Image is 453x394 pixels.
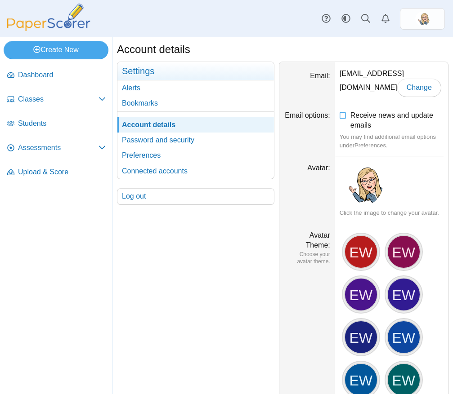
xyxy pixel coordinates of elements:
div: EW [387,235,421,269]
a: Preferences [354,142,386,149]
div: EW [344,320,378,354]
a: Password and security [117,133,274,148]
a: Students [4,113,109,135]
a: Preferences [117,148,274,163]
a: Alerts [376,9,395,29]
div: EW [387,320,421,354]
img: ps.zKYLFpFWctilUouI [415,12,430,26]
div: EW [387,278,421,311]
a: Upload & Score [4,162,109,183]
span: Classes [18,94,99,104]
a: Log out [117,189,274,204]
label: Email [310,72,330,80]
label: Avatar Theme [306,231,330,249]
a: ps.zKYLFpFWctilUouI [400,8,445,30]
img: ps.zKYLFpFWctilUouI [340,163,383,206]
a: Dashboard [4,65,109,86]
label: Email options [285,111,330,119]
span: Change [407,84,432,91]
span: Emily Wasley [415,12,430,26]
a: Connected accounts [117,164,274,179]
span: Assessments [18,143,99,153]
a: Create New [4,41,108,59]
span: Receive news and update emails [350,111,433,129]
a: Change [397,79,441,97]
div: Click the image to change your avatar. [340,209,444,217]
span: Dashboard [18,70,106,80]
a: Account details [117,117,274,133]
dfn: Choose your avatar theme. [284,251,330,266]
a: Classes [4,89,109,111]
a: Alerts [117,80,274,96]
label: Avatar [307,164,330,172]
div: You may find additional email options under . [340,133,444,149]
a: Assessments [4,137,109,159]
a: Bookmarks [117,96,274,111]
img: PaperScorer [4,4,94,31]
h3: Settings [117,62,274,80]
dd: [EMAIL_ADDRESS][DOMAIN_NAME] [335,62,448,104]
a: PaperScorer [4,25,94,32]
div: EW [344,235,378,269]
h1: Account details [117,42,190,57]
div: EW [344,278,378,311]
span: Students [18,119,106,128]
span: Upload & Score [18,167,106,177]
